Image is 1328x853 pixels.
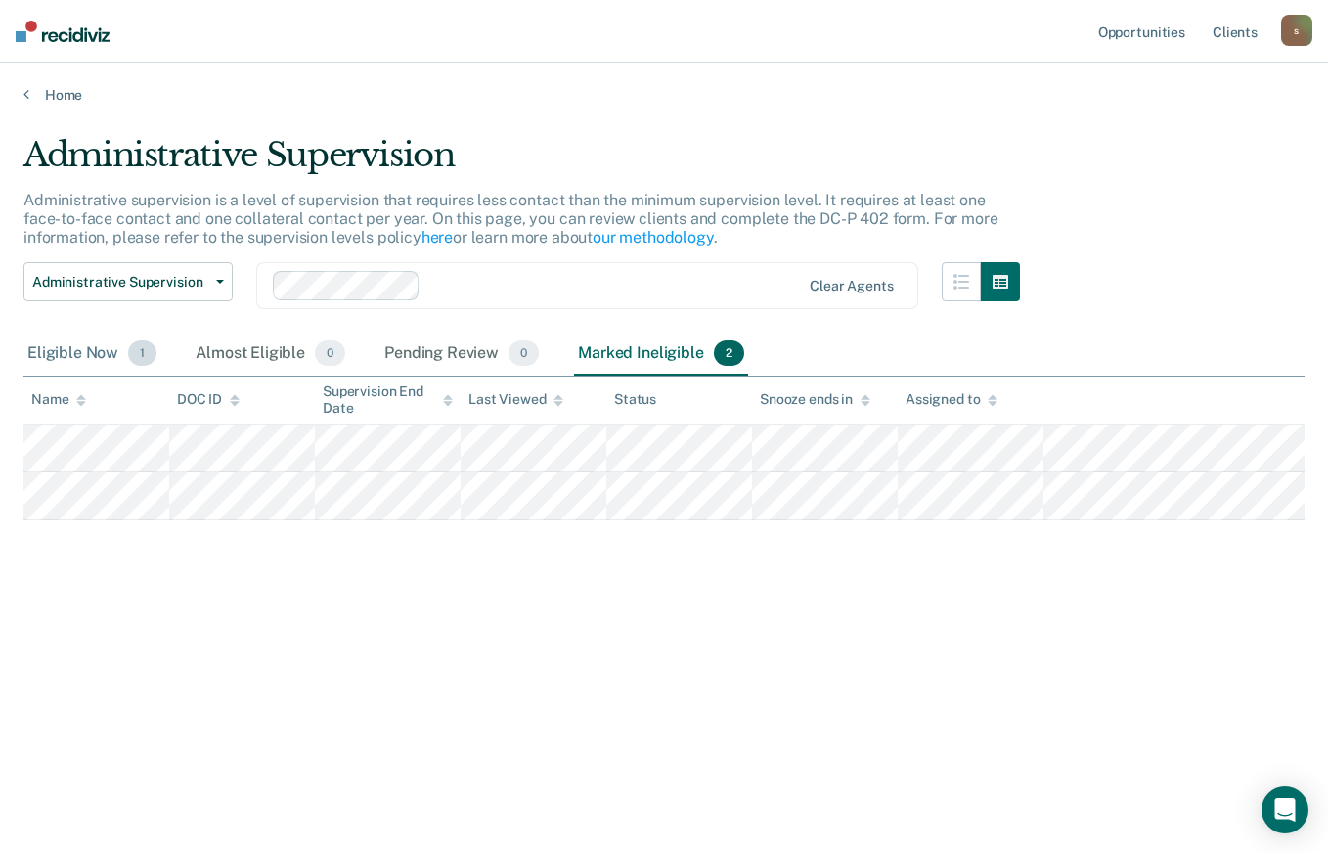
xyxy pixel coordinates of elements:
[23,333,160,376] div: Eligible Now1
[574,333,748,376] div: Marked Ineligible2
[760,391,870,408] div: Snooze ends in
[906,391,997,408] div: Assigned to
[23,135,1020,191] div: Administrative Supervision
[714,340,744,366] span: 2
[23,191,997,247] p: Administrative supervision is a level of supervision that requires less contact than the minimum ...
[192,333,349,376] div: Almost Eligible0
[421,228,453,247] a: here
[16,21,110,42] img: Recidiviz
[31,391,86,408] div: Name
[177,391,240,408] div: DOC ID
[23,86,1305,104] a: Home
[315,340,345,366] span: 0
[128,340,156,366] span: 1
[593,228,714,247] a: our methodology
[1262,786,1308,833] div: Open Intercom Messenger
[509,340,539,366] span: 0
[810,278,893,294] div: Clear agents
[380,333,543,376] div: Pending Review0
[32,274,208,291] span: Administrative Supervision
[468,391,563,408] div: Last Viewed
[23,262,233,301] button: Administrative Supervision
[1281,15,1312,46] button: s
[323,383,453,417] div: Supervision End Date
[614,391,656,408] div: Status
